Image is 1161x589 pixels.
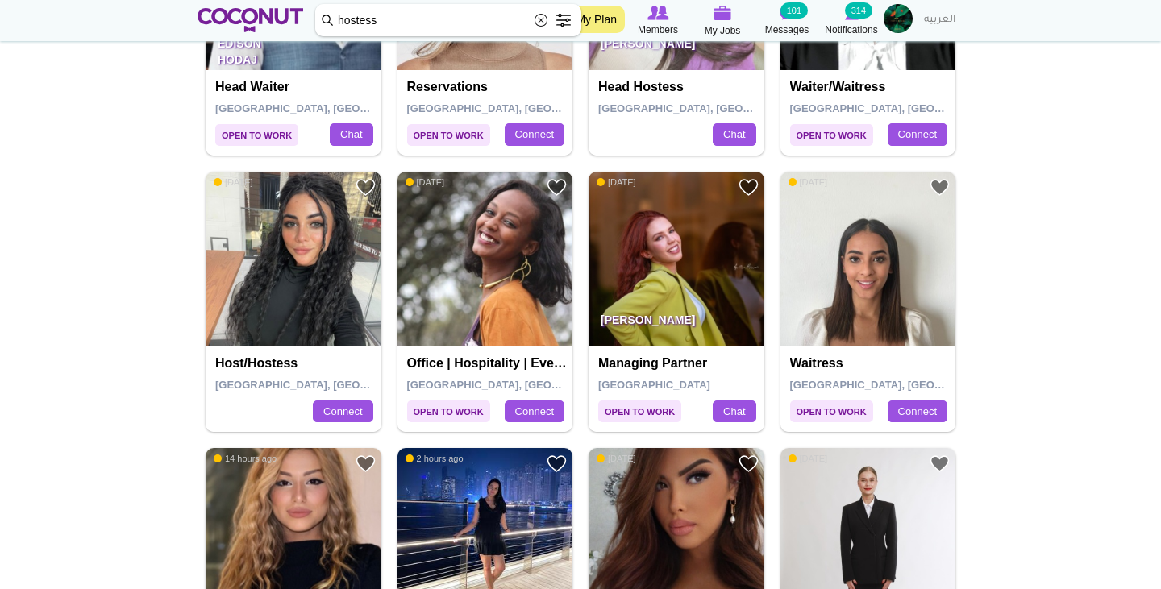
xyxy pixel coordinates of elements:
[505,123,564,146] a: Connect
[714,6,731,20] img: My Jobs
[406,176,445,188] span: [DATE]
[755,4,819,38] a: Messages Messages 101
[215,80,376,94] h4: Head Waiter
[407,356,568,371] h4: Office | Hospitality | Events | Corporate
[407,102,637,114] span: [GEOGRAPHIC_DATA], [GEOGRAPHIC_DATA]
[215,356,376,371] h4: Host/Hostess
[713,123,755,146] a: Chat
[407,379,637,391] span: [GEOGRAPHIC_DATA], [GEOGRAPHIC_DATA]
[790,400,873,422] span: Open to Work
[597,453,636,464] span: [DATE]
[215,102,445,114] span: [GEOGRAPHIC_DATA], [GEOGRAPHIC_DATA]
[779,6,795,20] img: Messages
[206,25,381,70] p: Edison Hodaj
[739,177,759,197] a: Add to Favourites
[790,379,1020,391] span: [GEOGRAPHIC_DATA], [GEOGRAPHIC_DATA]
[598,356,759,371] h4: Managing Partner
[638,22,678,38] span: Members
[888,123,947,146] a: Connect
[598,379,710,391] span: [GEOGRAPHIC_DATA]
[888,400,947,423] a: Connect
[598,102,828,114] span: [GEOGRAPHIC_DATA], [GEOGRAPHIC_DATA]
[505,400,564,423] a: Connect
[215,379,445,391] span: [GEOGRAPHIC_DATA], [GEOGRAPHIC_DATA]
[330,123,372,146] a: Chat
[589,25,764,70] p: [PERSON_NAME]
[315,4,581,36] input: Search members by role or city
[647,6,668,20] img: Browse Members
[198,8,303,32] img: Home
[406,453,464,464] span: 2 hours ago
[845,2,872,19] small: 314
[598,400,681,422] span: Open to Work
[598,80,759,94] h4: Head Hostess
[313,400,372,423] a: Connect
[547,454,567,474] a: Add to Favourites
[705,23,741,39] span: My Jobs
[626,4,690,38] a: Browse Members Members
[780,2,808,19] small: 101
[930,454,950,474] a: Add to Favourites
[215,124,298,146] span: Open to Work
[214,176,253,188] span: [DATE]
[356,454,376,474] a: Add to Favourites
[916,4,963,36] a: العربية
[597,176,636,188] span: [DATE]
[713,400,755,423] a: Chat
[547,177,567,197] a: Add to Favourites
[765,22,809,38] span: Messages
[356,177,376,197] a: Add to Favourites
[819,4,884,38] a: Notifications Notifications 314
[407,124,490,146] span: Open to Work
[789,453,828,464] span: [DATE]
[790,356,951,371] h4: Waitress
[407,80,568,94] h4: Reservations
[568,6,625,33] a: My Plan
[845,6,859,20] img: Notifications
[790,102,1020,114] span: [GEOGRAPHIC_DATA], [GEOGRAPHIC_DATA]
[739,454,759,474] a: Add to Favourites
[930,177,950,197] a: Add to Favourites
[825,22,877,38] span: Notifications
[407,400,490,422] span: Open to Work
[789,176,828,188] span: [DATE]
[790,80,951,94] h4: Waiter/Waitress
[790,124,873,146] span: Open to Work
[589,301,764,346] p: [PERSON_NAME]
[214,453,277,464] span: 14 hours ago
[690,4,755,39] a: My Jobs My Jobs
